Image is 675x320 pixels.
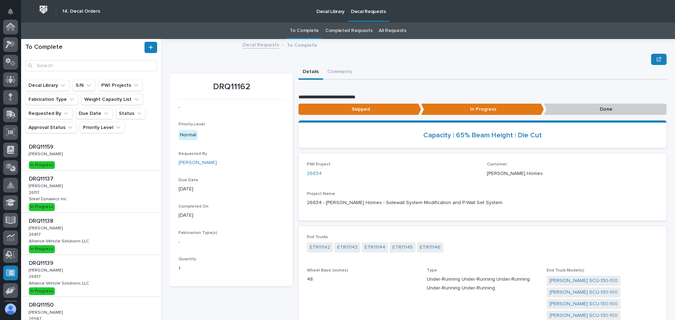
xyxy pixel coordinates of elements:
[80,122,125,133] button: Priority Level
[29,245,55,253] div: In Progress
[29,216,55,224] p: DRQ11138
[29,231,42,237] p: 26817
[29,300,55,308] p: DRQ11150
[420,244,441,251] a: ETR11146
[179,204,208,209] span: Completed On
[9,8,18,20] div: Notifications
[549,289,618,296] a: [PERSON_NAME] SCU-130-100
[29,273,42,279] p: 26817
[544,104,667,115] p: Done
[423,131,542,139] a: Capacity | 65% Beam Height | Die Cut
[427,285,460,292] span: Under-Running
[29,142,55,150] p: DRQ11159
[29,150,64,157] p: [PERSON_NAME]
[547,268,584,273] span: End Truck Model(s)
[365,244,385,251] a: ETR11144
[549,312,618,319] a: [PERSON_NAME] SCU-130-100
[29,287,55,295] div: In Progress
[62,8,100,14] h2: 14. Decal Orders
[307,235,328,239] span: End Trucks
[307,170,322,177] a: 26834
[179,185,284,193] p: [DATE]
[25,94,78,105] button: Fabrication Type
[307,192,335,196] span: Project Name
[21,171,161,213] a: DRQ11137DRQ11137 [PERSON_NAME][PERSON_NAME] 2611726117 Steel Dynamics IncSteel Dynamics Inc In Pr...
[29,224,64,231] p: [PERSON_NAME]
[25,122,77,133] button: Approval Status
[29,174,55,182] p: DRQ11137
[307,162,330,166] span: PWI Project
[549,277,618,285] a: [PERSON_NAME] SCU-130-100
[21,213,161,255] a: DRQ11138DRQ11138 [PERSON_NAME][PERSON_NAME] 2681726817 Alliance Vehicle Solutions LLCAlliance Veh...
[29,161,55,169] div: In Progress
[179,212,284,219] p: [DATE]
[392,244,413,251] a: ETR11145
[549,300,618,308] a: [PERSON_NAME] SCU-130-100
[179,122,205,126] span: Priority Level
[323,65,356,80] button: Comments
[3,4,18,19] button: Notifications
[307,199,658,207] p: 26834 - [PERSON_NAME] Homes - Sidewall System Modification and P-Wall Set System
[179,231,217,235] span: Fabrication Type(s)
[21,255,161,297] a: DRQ11139DRQ11139 [PERSON_NAME][PERSON_NAME] 2681726817 Alliance Vehicle Solutions LLCAlliance Veh...
[325,22,372,39] a: Completed Requests
[29,237,90,244] p: Alliance Vehicle Solutions LLC
[116,108,146,119] button: Status
[29,280,90,286] p: Alliance Vehicle Solutions LLC
[21,139,161,171] a: DRQ11159DRQ11159 [PERSON_NAME][PERSON_NAME] In Progress
[287,41,317,48] p: To Complete
[29,309,64,315] p: [PERSON_NAME]
[290,22,319,39] a: To Complete
[98,80,143,91] button: PWI Projects
[25,60,157,71] input: Search
[72,80,95,91] button: S/N
[496,276,530,283] span: Under-Running
[25,44,143,51] h1: To Complete
[29,189,40,195] p: 26117
[462,276,495,283] span: Under-Running
[462,285,495,292] span: Under-Running
[29,259,55,267] p: DRQ11139
[3,302,18,316] button: users-avatar
[25,80,70,91] button: Decal Library
[29,267,64,273] p: [PERSON_NAME]
[179,257,196,261] span: Quantity
[298,104,421,115] p: Skipped
[487,170,658,177] p: [PERSON_NAME] Homes
[29,182,64,189] p: [PERSON_NAME]
[427,276,460,283] span: Under-Running
[307,268,348,273] span: Wheel Base (inches)
[37,3,50,16] img: Workspace Logo
[76,108,113,119] button: Due Date
[179,239,284,246] p: -
[298,65,323,80] button: Details
[427,268,437,273] span: Type
[487,162,507,166] span: Customer
[179,178,198,182] span: Due Date
[179,265,284,272] p: 1
[179,130,198,140] div: Normal
[179,82,284,92] p: DRQ11162
[25,108,73,119] button: Requested By
[307,276,418,283] p: 48
[379,22,406,39] a: All Requests
[81,94,143,105] button: Weight Capacity List
[29,203,55,211] div: In Progress
[179,104,284,111] p: -
[29,195,68,202] p: Steel Dynamics Inc
[310,244,330,251] a: ETR11142
[243,40,279,48] a: Decal Requests
[179,159,217,166] a: [PERSON_NAME]
[179,152,207,156] span: Requested By
[421,104,544,115] p: In Progress
[337,244,358,251] a: ETR11143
